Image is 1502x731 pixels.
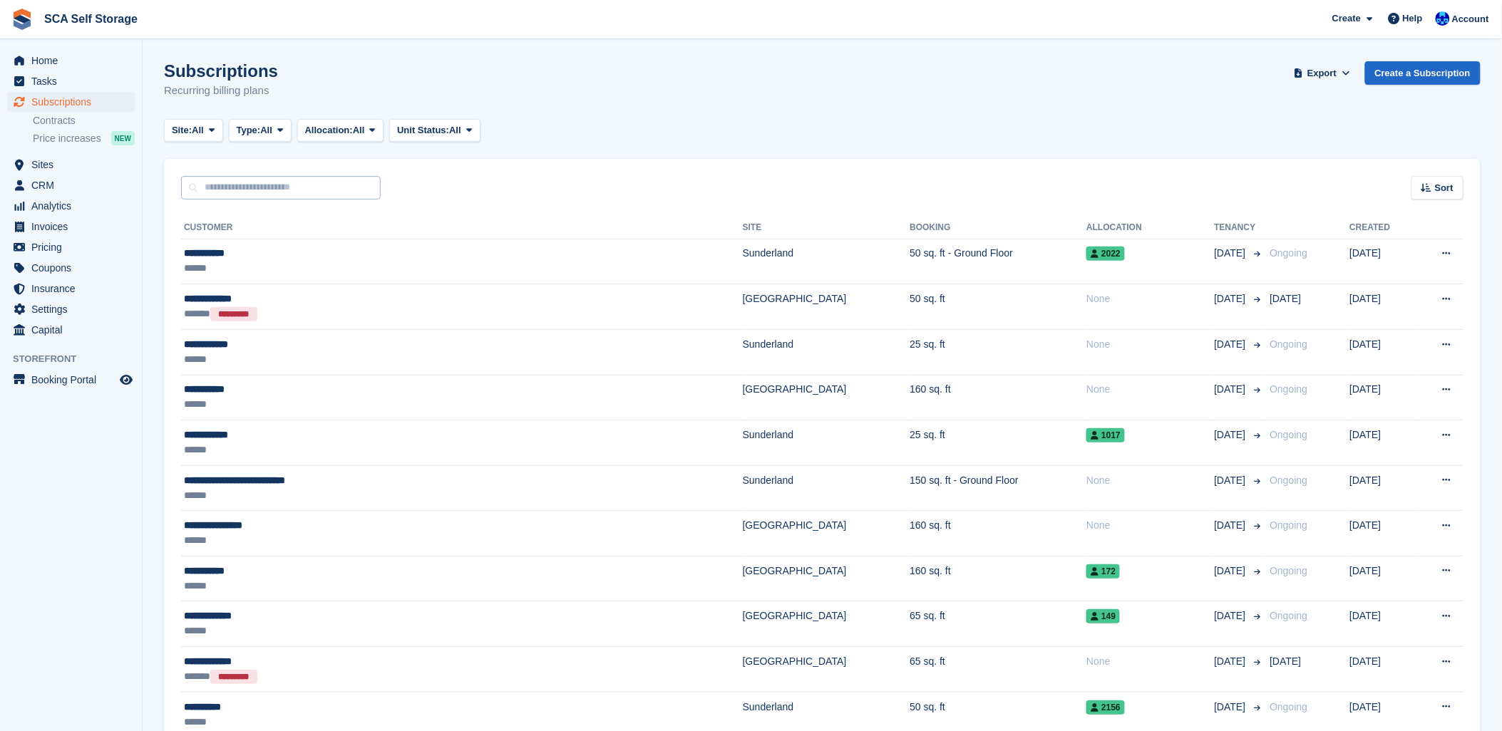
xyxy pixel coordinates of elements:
td: 25 sq. ft [910,420,1086,466]
span: Coupons [31,258,117,278]
th: Customer [181,217,743,239]
span: [DATE] [1215,291,1249,306]
td: 160 sq. ft [910,375,1086,420]
a: menu [7,71,135,91]
span: All [449,123,461,138]
button: Type: All [229,119,292,142]
td: [GEOGRAPHIC_DATA] [743,375,910,420]
span: [DATE] [1270,293,1302,304]
td: [DATE] [1350,239,1416,284]
a: menu [7,175,135,195]
a: menu [7,51,135,71]
span: [DATE] [1215,382,1249,397]
td: Sunderland [743,239,910,284]
span: Ongoing [1270,565,1308,576]
a: menu [7,237,135,257]
span: Storefront [13,352,142,366]
td: [DATE] [1350,556,1416,601]
div: None [1086,291,1214,306]
span: [DATE] [1215,700,1249,715]
td: 160 sq. ft [910,511,1086,556]
a: menu [7,155,135,175]
span: Settings [31,299,117,319]
span: Unit Status: [397,123,449,138]
th: Allocation [1086,217,1214,239]
td: 50 sq. ft [910,284,1086,330]
span: Ongoing [1270,475,1308,486]
div: None [1086,337,1214,352]
span: [DATE] [1215,518,1249,533]
th: Tenancy [1215,217,1265,239]
button: Allocation: All [297,119,384,142]
span: 149 [1086,609,1120,623]
span: Pricing [31,237,117,257]
span: Create [1332,11,1361,26]
span: [DATE] [1215,608,1249,623]
td: 160 sq. ft [910,556,1086,601]
span: [DATE] [1215,246,1249,261]
span: Price increases [33,132,101,145]
span: [DATE] [1270,655,1302,667]
span: Subscriptions [31,92,117,112]
span: Allocation: [305,123,353,138]
span: [DATE] [1215,564,1249,579]
span: [DATE] [1215,337,1249,352]
a: Contracts [33,114,135,128]
td: [DATE] [1350,601,1416,647]
span: [DATE] [1215,654,1249,669]
span: Help [1403,11,1423,26]
td: [GEOGRAPHIC_DATA] [743,284,910,330]
button: Export [1291,61,1354,85]
th: Created [1350,217,1416,239]
span: Booking Portal [31,370,117,390]
span: Account [1452,12,1489,26]
a: menu [7,299,135,319]
button: Unit Status: All [389,119,480,142]
td: [DATE] [1350,375,1416,420]
td: [GEOGRAPHIC_DATA] [743,601,910,647]
span: [DATE] [1215,473,1249,488]
td: [DATE] [1350,465,1416,511]
p: Recurring billing plans [164,83,278,99]
td: [DATE] [1350,330,1416,375]
span: Home [31,51,117,71]
td: Sunderland [743,420,910,466]
div: None [1086,518,1214,533]
a: Preview store [118,371,135,388]
span: Ongoing [1270,247,1308,259]
th: Site [743,217,910,239]
button: Site: All [164,119,223,142]
a: Price increases NEW [33,130,135,146]
span: Ongoing [1270,610,1308,621]
div: NEW [111,131,135,145]
h1: Subscriptions [164,61,278,81]
span: Export [1307,66,1337,81]
span: 1017 [1086,428,1125,442]
td: Sunderland [743,330,910,375]
td: [GEOGRAPHIC_DATA] [743,556,910,601]
a: Create a Subscription [1365,61,1481,85]
span: Site: [172,123,192,138]
td: [GEOGRAPHIC_DATA] [743,646,910,692]
td: 50 sq. ft - Ground Floor [910,239,1086,284]
td: 65 sq. ft [910,601,1086,647]
img: stora-icon-8386f47178a22dfd0bd8f6a31ec36ba5ce8667c1dd55bd0f319d3a0aa187defe.svg [11,9,33,30]
td: 25 sq. ft [910,330,1086,375]
td: [DATE] [1350,511,1416,556]
td: 65 sq. ft [910,646,1086,692]
td: [DATE] [1350,420,1416,466]
span: Capital [31,320,117,340]
div: None [1086,382,1214,397]
a: SCA Self Storage [38,7,143,31]
span: CRM [31,175,117,195]
span: All [192,123,204,138]
a: menu [7,279,135,299]
th: Booking [910,217,1086,239]
a: menu [7,320,135,340]
span: Ongoing [1270,383,1308,395]
a: menu [7,92,135,112]
span: Type: [237,123,261,138]
td: [DATE] [1350,284,1416,330]
td: 150 sq. ft - Ground Floor [910,465,1086,511]
span: Ongoing [1270,701,1308,712]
